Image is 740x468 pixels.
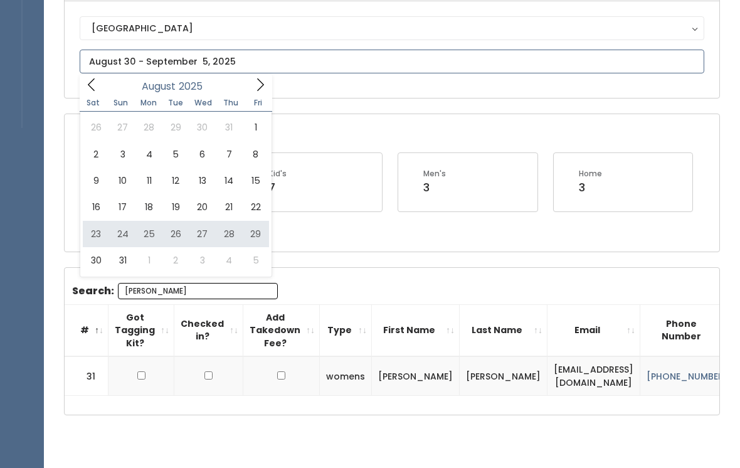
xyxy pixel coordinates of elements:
[320,356,372,396] td: womens
[640,304,735,356] th: Phone Number: activate to sort column ascending
[162,221,189,247] span: August 26, 2025
[268,168,287,179] div: Kid's
[80,16,704,40] button: [GEOGRAPHIC_DATA]
[242,221,268,247] span: August 29, 2025
[320,304,372,356] th: Type: activate to sort column ascending
[242,114,268,141] span: August 1, 2025
[579,168,602,179] div: Home
[109,141,135,168] span: August 3, 2025
[189,168,216,194] span: August 13, 2025
[245,99,272,107] span: Fri
[162,114,189,141] span: July 29, 2025
[136,168,162,194] span: August 11, 2025
[460,356,547,396] td: [PERSON_NAME]
[92,21,692,35] div: [GEOGRAPHIC_DATA]
[83,141,109,168] span: August 2, 2025
[189,114,216,141] span: July 30, 2025
[162,247,189,274] span: September 2, 2025
[216,221,242,247] span: August 28, 2025
[216,168,242,194] span: August 14, 2025
[162,168,189,194] span: August 12, 2025
[162,141,189,168] span: August 5, 2025
[142,82,176,92] span: August
[242,168,268,194] span: August 15, 2025
[109,114,135,141] span: July 27, 2025
[118,283,278,299] input: Search:
[579,179,602,196] div: 3
[83,168,109,194] span: August 9, 2025
[189,221,216,247] span: August 27, 2025
[460,304,547,356] th: Last Name: activate to sort column ascending
[216,194,242,220] span: August 21, 2025
[242,194,268,220] span: August 22, 2025
[189,194,216,220] span: August 20, 2025
[189,99,217,107] span: Wed
[189,247,216,274] span: September 3, 2025
[174,304,243,356] th: Checked in?: activate to sort column ascending
[136,194,162,220] span: August 18, 2025
[83,247,109,274] span: August 30, 2025
[83,221,109,247] span: August 23, 2025
[80,50,704,73] input: August 30 - September 5, 2025
[83,194,109,220] span: August 16, 2025
[65,356,108,396] td: 31
[217,99,245,107] span: Thu
[136,141,162,168] span: August 4, 2025
[372,304,460,356] th: First Name: activate to sort column ascending
[109,168,135,194] span: August 10, 2025
[547,356,640,396] td: [EMAIL_ADDRESS][DOMAIN_NAME]
[65,304,108,356] th: #: activate to sort column descending
[162,99,189,107] span: Tue
[136,221,162,247] span: August 25, 2025
[268,179,287,196] div: 7
[80,99,107,107] span: Sat
[83,114,109,141] span: July 26, 2025
[647,370,728,383] a: [PHONE_NUMBER]
[109,194,135,220] span: August 17, 2025
[189,141,216,168] span: August 6, 2025
[423,179,446,196] div: 3
[243,304,320,356] th: Add Takedown Fee?: activate to sort column ascending
[108,304,174,356] th: Got Tagging Kit?: activate to sort column ascending
[242,247,268,274] span: September 5, 2025
[372,356,460,396] td: [PERSON_NAME]
[547,304,640,356] th: Email: activate to sort column ascending
[423,168,446,179] div: Men's
[242,141,268,168] span: August 8, 2025
[216,141,242,168] span: August 7, 2025
[162,194,189,220] span: August 19, 2025
[216,114,242,141] span: July 31, 2025
[216,247,242,274] span: September 4, 2025
[136,114,162,141] span: July 28, 2025
[135,99,162,107] span: Mon
[176,78,213,94] input: Year
[136,247,162,274] span: September 1, 2025
[107,99,135,107] span: Sun
[72,283,278,299] label: Search:
[109,247,135,274] span: August 31, 2025
[109,221,135,247] span: August 24, 2025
